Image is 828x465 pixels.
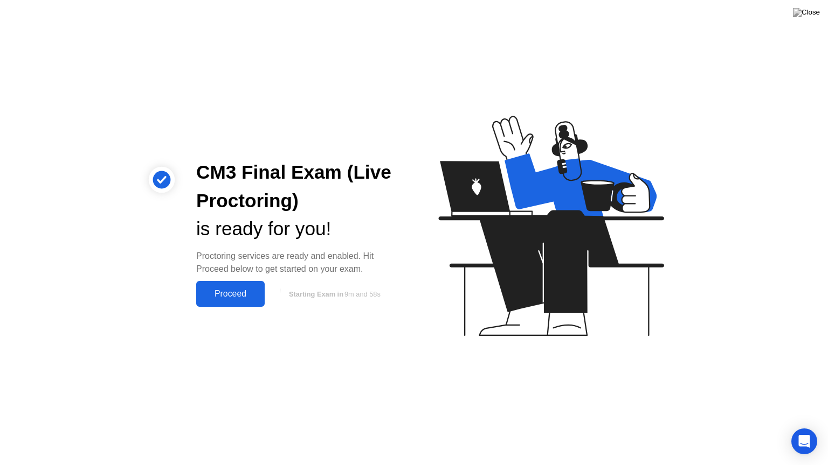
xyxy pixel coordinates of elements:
[793,8,820,17] img: Close
[196,250,397,276] div: Proctoring services are ready and enabled. Hit Proceed below to get started on your exam.
[196,158,397,215] div: CM3 Final Exam (Live Proctoring)
[344,290,381,298] span: 9m and 58s
[791,428,817,454] div: Open Intercom Messenger
[196,281,265,307] button: Proceed
[270,284,397,304] button: Starting Exam in9m and 58s
[199,289,261,299] div: Proceed
[196,215,397,243] div: is ready for you!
